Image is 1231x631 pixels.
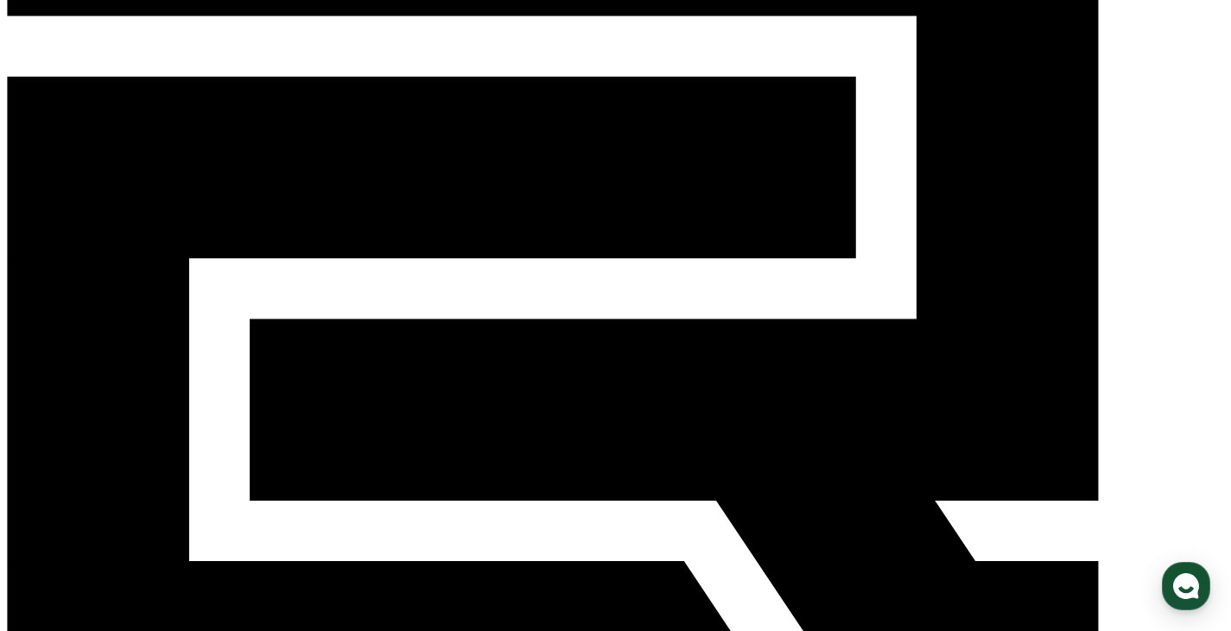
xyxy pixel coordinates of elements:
a: 설정 [223,488,332,531]
a: 홈 [5,488,114,531]
span: 홈 [54,514,65,527]
span: 대화 [158,514,179,528]
span: 설정 [267,514,288,527]
a: 대화 [114,488,223,531]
